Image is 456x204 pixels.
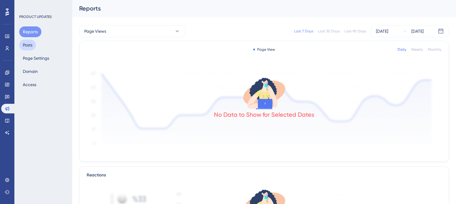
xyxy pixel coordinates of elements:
[411,47,423,52] div: Weekly
[376,28,388,35] div: [DATE]
[87,172,441,179] div: Reactions
[79,4,434,13] div: Reports
[294,29,313,34] div: Last 7 Days
[19,26,41,37] button: Reports
[84,28,106,35] span: Page Views
[79,25,185,37] button: Page Views
[19,79,40,90] button: Access
[318,29,340,34] div: Last 30 Days
[428,47,441,52] div: Monthly
[214,110,314,119] div: No Data to Show for Selected Dates
[19,14,52,19] div: PRODUCT UPDATES
[19,53,53,64] button: Page Settings
[411,28,424,35] div: [DATE]
[19,40,36,50] button: Posts
[344,29,366,34] div: Last 90 Days
[253,47,275,52] div: Page View
[398,47,406,52] div: Daily
[19,66,41,77] button: Domain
